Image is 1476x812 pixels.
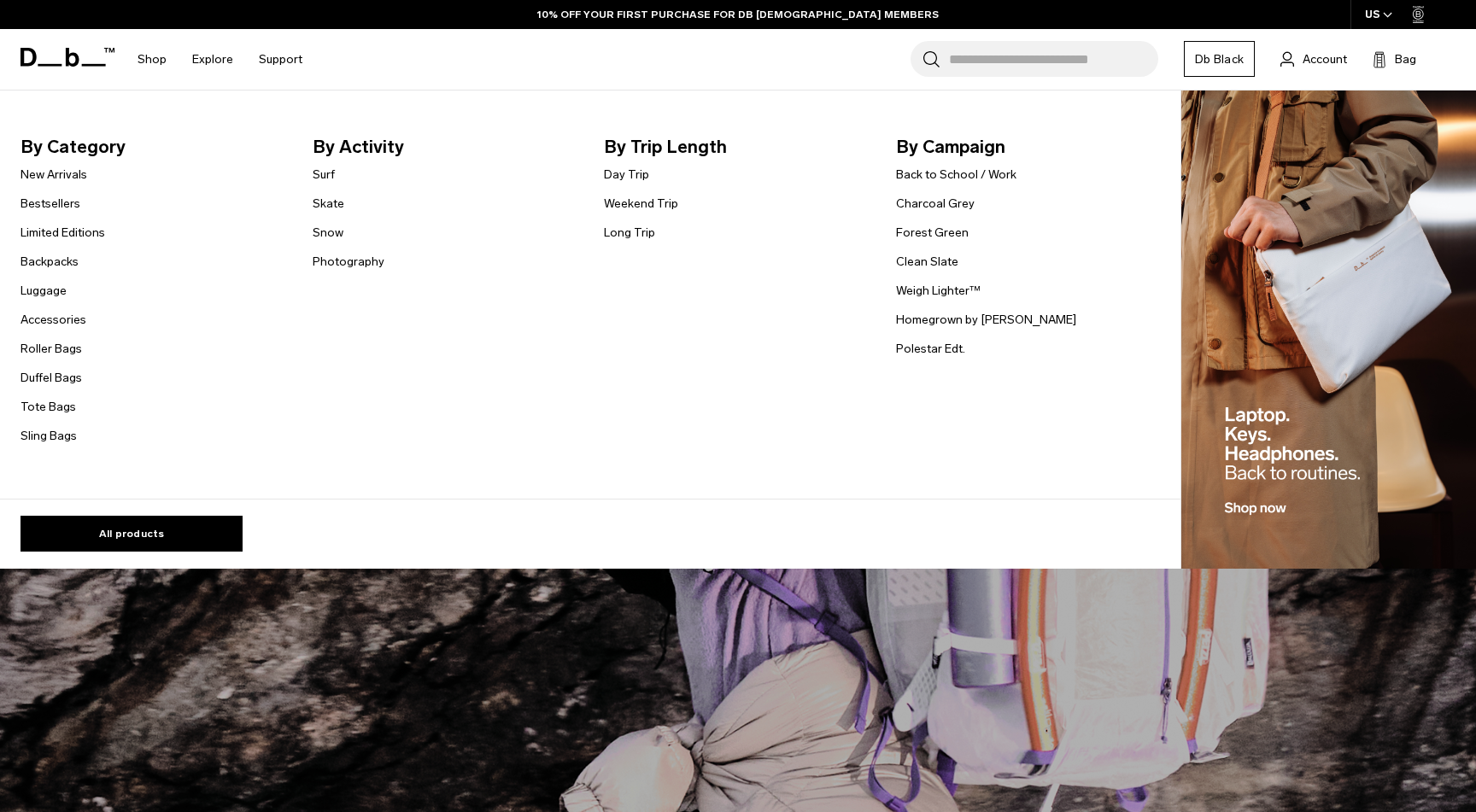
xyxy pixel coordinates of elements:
a: Polestar Edt. [896,340,965,358]
span: By Campaign [896,133,1161,161]
a: Shop [138,29,167,90]
a: Clean Slate [896,253,958,271]
a: All products [20,516,243,552]
a: Snow [313,224,343,242]
span: Account [1303,50,1347,68]
a: Photography [313,253,384,271]
a: Charcoal Grey [896,195,975,213]
a: Support [259,29,302,90]
a: Homegrown by [PERSON_NAME] [896,311,1076,329]
a: New Arrivals [20,166,87,184]
a: Sling Bags [20,427,77,445]
a: Account [1280,49,1347,69]
a: Tote Bags [20,398,76,416]
a: Back to School / Work [896,166,1016,184]
a: Bestsellers [20,195,80,213]
span: By Category [20,133,285,161]
a: Accessories [20,311,86,329]
a: Luggage [20,282,67,300]
nav: Main Navigation [125,29,315,90]
a: Limited Editions [20,224,105,242]
button: Bag [1373,49,1416,69]
span: Bag [1395,50,1416,68]
span: By Trip Length [604,133,869,161]
a: 10% OFF YOUR FIRST PURCHASE FOR DB [DEMOGRAPHIC_DATA] MEMBERS [537,7,939,22]
a: Day Trip [604,166,649,184]
a: Duffel Bags [20,369,82,387]
a: Surf [313,166,335,184]
a: Roller Bags [20,340,82,358]
a: Db Black [1184,41,1255,77]
span: By Activity [313,133,577,161]
img: Db [1181,91,1476,570]
a: Weigh Lighter™ [896,282,981,300]
a: Backpacks [20,253,79,271]
a: Long Trip [604,224,655,242]
a: Explore [192,29,233,90]
a: Weekend Trip [604,195,678,213]
a: Forest Green [896,224,969,242]
a: Skate [313,195,344,213]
